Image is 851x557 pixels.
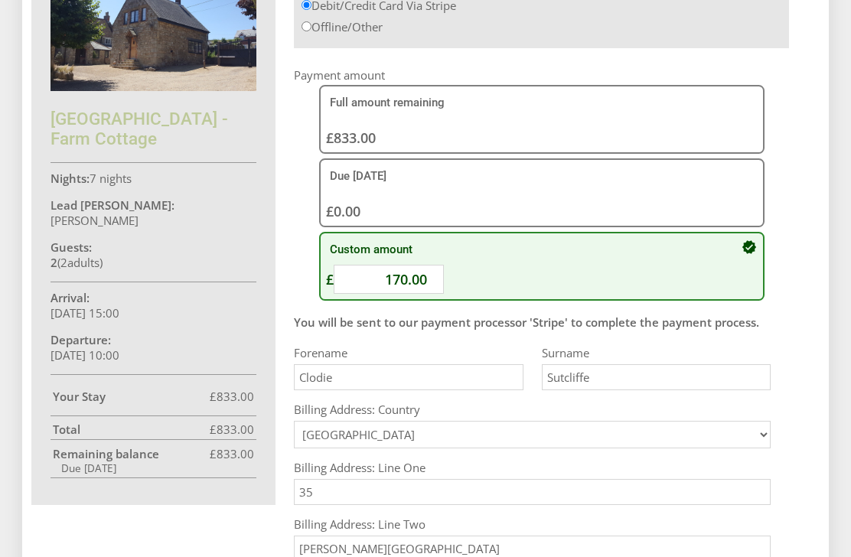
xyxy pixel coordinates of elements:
strong: Guests: [51,239,92,255]
strong: Nights: [51,171,90,186]
span: 833.00 [217,446,254,461]
div: Due [DATE] [51,461,256,475]
p: [DATE] 10:00 [51,332,256,363]
strong: Arrival: [51,290,90,305]
label: Billing Address: Line One [294,460,771,475]
button: Due [DATE] £0.00 [319,158,765,227]
span: £ [210,422,254,437]
input: Forename [294,364,523,390]
strong: You will be sent to our payment processor 'Stripe' to complete the payment process. [294,314,759,330]
a: [GEOGRAPHIC_DATA] - Farm Cottage [51,79,256,148]
h2: [GEOGRAPHIC_DATA] - Farm Cottage [51,109,256,148]
label: Forename [294,345,523,360]
legend: Payment amount [294,67,385,83]
span: [PERSON_NAME] [51,213,139,228]
label: Billing Address: Line Two [294,516,771,532]
strong: Your Stay [53,389,210,404]
label: Surname [542,345,771,360]
strong: Total [53,422,210,437]
input: e.g. Two Many House [294,479,771,505]
strong: Departure: [51,332,111,347]
strong: Lead [PERSON_NAME]: [51,197,174,213]
span: 833.00 [217,389,254,404]
span: s [94,255,99,270]
span: 833.00 [217,422,254,437]
label: Offline/Other [302,19,383,34]
button: Custom amount £ [319,232,765,301]
input: Offline/Other [302,21,311,31]
p: 7 nights [51,171,256,186]
input: Surname [542,364,771,390]
span: £ [210,389,254,404]
span: £ [210,446,254,461]
label: Billing Address: Country [294,402,771,417]
strong: 2 [51,255,57,270]
span: adult [60,255,99,270]
p: [DATE] 15:00 [51,290,256,321]
span: 2 [60,255,67,270]
strong: Remaining balance [53,446,210,461]
span: ( ) [51,255,103,270]
button: Full amount remaining £833.00 [319,85,765,154]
